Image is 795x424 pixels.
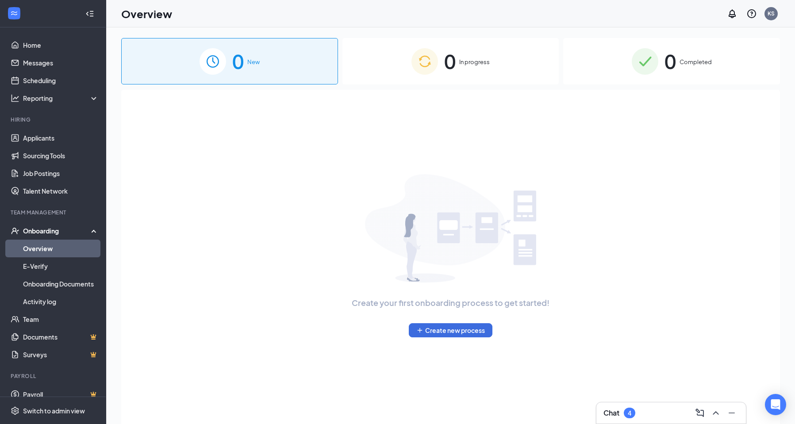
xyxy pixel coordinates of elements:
span: 0 [232,46,244,76]
span: In progress [459,57,490,66]
a: DocumentsCrown [23,328,99,346]
h3: Chat [603,408,619,418]
button: Minimize [725,406,739,420]
span: Create your first onboarding process to get started! [352,297,549,309]
div: Open Intercom Messenger [765,394,786,415]
a: Sourcing Tools [23,147,99,164]
span: Completed [680,57,712,66]
a: Overview [23,240,99,257]
svg: Settings [11,406,19,415]
a: Applicants [23,129,99,147]
a: Talent Network [23,182,99,200]
a: Messages [23,54,99,72]
svg: ComposeMessage [695,408,705,418]
a: Home [23,36,99,54]
div: Payroll [11,372,97,380]
a: SurveysCrown [23,346,99,363]
a: Job Postings [23,164,99,182]
a: Activity log [23,293,99,310]
button: ComposeMessage [693,406,707,420]
a: E-Verify [23,257,99,275]
div: Hiring [11,116,97,123]
svg: WorkstreamLogo [10,9,19,18]
svg: ChevronUp [711,408,721,418]
svg: Analysis [11,94,19,103]
svg: Plus [416,327,423,334]
a: Team [23,310,99,328]
button: ChevronUp [709,406,723,420]
div: 4 [628,409,631,417]
a: Onboarding Documents [23,275,99,293]
div: Switch to admin view [23,406,85,415]
span: 0 [444,46,456,76]
span: New [247,57,260,66]
button: PlusCreate new process [409,323,492,337]
span: 0 [664,46,676,76]
svg: Minimize [726,408,737,418]
svg: Notifications [727,8,737,19]
div: Reporting [23,94,99,103]
svg: QuestionInfo [746,8,757,19]
svg: Collapse [85,9,94,18]
div: Team Management [11,209,97,216]
svg: UserCheck [11,226,19,235]
div: KS [768,10,775,17]
a: PayrollCrown [23,386,99,403]
a: Scheduling [23,72,99,89]
h1: Overview [121,6,172,21]
div: Onboarding [23,226,91,235]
